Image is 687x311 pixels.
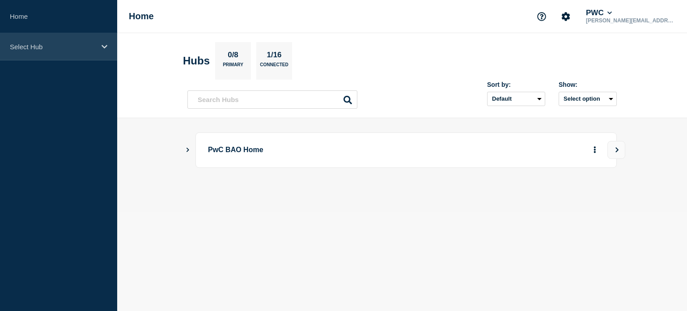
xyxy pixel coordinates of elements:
p: Connected [260,62,288,72]
button: Account settings [556,7,575,26]
h1: Home [129,11,154,21]
p: 0/8 [225,51,242,62]
input: Search Hubs [187,90,357,109]
button: Show Connected Hubs [186,147,190,153]
p: [PERSON_NAME][EMAIL_ADDRESS][PERSON_NAME][DOMAIN_NAME] [584,17,677,24]
select: Sort by [487,92,545,106]
button: PWC [584,9,614,17]
p: 1/16 [263,51,285,62]
button: More actions [589,142,601,158]
p: Select Hub [10,43,96,51]
button: View [607,141,625,159]
div: Sort by: [487,81,545,88]
h2: Hubs [183,55,210,67]
p: Primary [223,62,243,72]
button: Support [532,7,551,26]
button: Select option [559,92,617,106]
div: Show: [559,81,617,88]
p: PwC BAO Home [208,142,455,158]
